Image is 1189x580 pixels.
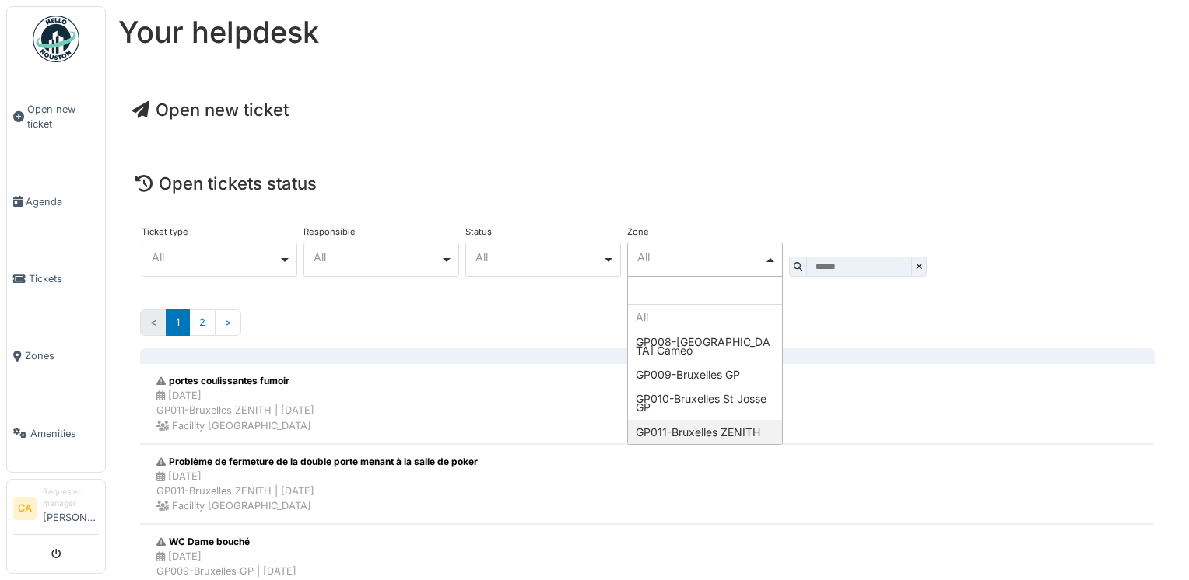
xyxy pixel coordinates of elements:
[142,228,188,236] label: Ticket type
[465,228,492,236] label: Status
[27,102,99,131] span: Open new ticket
[628,362,782,386] div: GP009-Bruxelles GP
[7,71,105,163] a: Open new ticket
[29,271,99,286] span: Tickets
[33,16,79,62] img: Badge_color-CXgf-gQk.svg
[30,426,99,441] span: Amenities
[314,253,440,261] div: All
[215,309,241,335] a: Next
[156,388,314,433] div: [DATE] GP011-Bruxelles ZENITH | [DATE] Facility [GEOGRAPHIC_DATA]
[628,386,782,419] div: GP010-Bruxelles St Josse GP
[43,486,99,510] div: Requester manager
[135,173,1159,194] h4: Open tickets status
[628,277,782,305] input: All
[156,374,314,388] div: portes coulissantes fumoir
[628,420,782,444] div: GP011-Bruxelles ZENITH
[26,194,99,209] span: Agenda
[628,305,782,329] div: All
[153,355,1142,357] div: [DATE]
[7,317,105,394] a: Zones
[189,309,216,335] a: 2
[628,330,782,362] div: GP008-[GEOGRAPHIC_DATA] Cameo
[303,228,356,236] label: Responsible
[156,535,311,549] div: WC Dame bouché
[7,395,105,472] a: Amenities
[132,100,289,120] a: Open new ticket
[627,228,649,236] label: Zone
[637,253,764,261] div: All
[475,253,602,261] div: All
[25,348,99,363] span: Zones
[13,497,37,520] li: CA
[13,486,99,535] a: CA Requester manager[PERSON_NAME]
[43,486,99,531] li: [PERSON_NAME]
[166,309,190,335] a: 1
[7,163,105,240] a: Agenda
[140,309,1155,348] nav: Pages
[7,240,105,317] a: Tickets
[156,455,478,469] div: Problème de fermeture de la double porte menant à la salle de poker
[152,253,279,261] div: All
[140,363,1155,444] a: portes coulissantes fumoir [DATE]GP011-Bruxelles ZENITH | [DATE] Facility [GEOGRAPHIC_DATA]
[140,444,1155,525] a: Problème de fermeture de la double porte menant à la salle de poker [DATE]GP011-Bruxelles ZENITH ...
[156,469,478,514] div: [DATE] GP011-Bruxelles ZENITH | [DATE] Facility [GEOGRAPHIC_DATA]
